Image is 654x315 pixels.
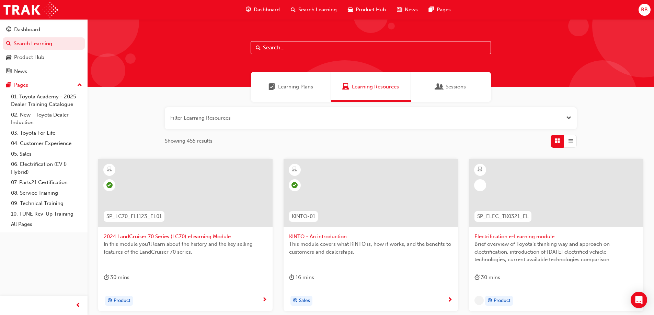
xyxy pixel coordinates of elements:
div: Dashboard [14,26,40,34]
span: Learning Plans [268,83,275,91]
a: car-iconProduct Hub [342,3,391,17]
button: Pages [3,79,85,92]
span: guage-icon [6,27,11,33]
a: 05. Sales [8,149,85,159]
a: All Pages [8,219,85,230]
span: guage-icon [246,5,251,14]
span: next-icon [447,297,452,303]
span: car-icon [348,5,353,14]
a: 04. Customer Experience [8,138,85,149]
img: Trak [3,2,58,17]
span: Learning Resources [352,83,399,91]
span: List [568,137,573,145]
a: Learning PlansLearning Plans [251,72,331,102]
div: 16 mins [289,273,314,282]
a: search-iconSearch Learning [285,3,342,17]
div: Product Hub [14,53,44,61]
a: 08. Service Training [8,188,85,198]
span: Learning Resources [342,83,349,91]
span: Product [494,297,510,305]
span: learningResourceType_ELEARNING-icon [107,165,112,174]
span: Sessions [436,83,443,91]
span: next-icon [262,297,267,303]
a: News [3,65,85,78]
span: SP_LC70_FL1123_EL01 [106,213,162,220]
span: Dashboard [254,6,280,14]
span: Product [114,297,130,305]
a: 10. TUNE Rev-Up Training [8,209,85,219]
span: learningRecordVerb_PASS-icon [106,182,113,188]
span: learningRecordVerb_PASS-icon [291,182,298,188]
span: duration-icon [474,273,480,282]
span: news-icon [397,5,402,14]
span: search-icon [6,41,11,47]
a: SP_ELEC_TK0321_ELElectrification e-Learning moduleBrief overview of Toyota’s thinking way and app... [469,159,643,312]
a: 03. Toyota For Life [8,128,85,138]
div: Pages [14,81,28,89]
span: SP_ELEC_TK0321_EL [477,213,529,220]
a: guage-iconDashboard [240,3,285,17]
span: Learning Plans [278,83,313,91]
span: In this module you'll learn about the history and the key selling features of the LandCruiser 70 ... [104,240,267,256]
span: Sessions [446,83,466,91]
input: Search... [251,41,491,54]
span: Electrification e-Learning module [474,233,638,241]
span: pages-icon [6,82,11,88]
div: 30 mins [474,273,500,282]
span: target-icon [293,296,298,305]
span: 2024 LandCruiser 70 Series (LC70) eLearning Module [104,233,267,241]
a: KINTO-01KINTO - An introductionThis module covers what KINTO is, how it works, and the benefits t... [284,159,458,312]
a: news-iconNews [391,3,423,17]
span: news-icon [6,69,11,75]
span: Search [256,44,261,52]
span: News [405,6,418,14]
span: duration-icon [104,273,109,282]
div: News [14,68,27,75]
a: Product Hub [3,51,85,64]
button: Open the filter [566,114,571,122]
button: BB [639,4,651,16]
div: Open Intercom Messenger [631,292,647,308]
span: prev-icon [76,301,81,310]
a: SP_LC70_FL1123_EL012024 LandCruiser 70 Series (LC70) eLearning ModuleIn this module you'll learn ... [98,159,273,312]
span: KINTO - An introduction [289,233,452,241]
span: pages-icon [429,5,434,14]
span: Grid [555,137,560,145]
a: 06. Electrification (EV & Hybrid) [8,159,85,177]
a: Learning ResourcesLearning Resources [331,72,411,102]
span: target-icon [107,296,112,305]
span: Showing 455 results [165,137,213,145]
span: up-icon [77,81,82,90]
span: Sales [299,297,310,305]
span: target-icon [487,296,492,305]
span: Brief overview of Toyota’s thinking way and approach on electrification, introduction of [DATE] e... [474,240,638,264]
a: SessionsSessions [411,72,491,102]
span: Product Hub [356,6,386,14]
span: learningResourceType_ELEARNING-icon [292,165,297,174]
a: 07. Parts21 Certification [8,177,85,188]
div: 30 mins [104,273,129,282]
span: search-icon [291,5,296,14]
a: 01. Toyota Academy - 2025 Dealer Training Catalogue [8,92,85,110]
a: Dashboard [3,23,85,36]
button: DashboardSearch LearningProduct HubNews [3,22,85,79]
span: Pages [437,6,451,14]
a: 09. Technical Training [8,198,85,209]
span: duration-icon [289,273,294,282]
span: BB [641,6,648,14]
span: learningResourceType_ELEARNING-icon [478,165,482,174]
a: 02. New - Toyota Dealer Induction [8,110,85,128]
span: This module covers what KINTO is, how it works, and the benefits to customers and dealerships. [289,240,452,256]
span: car-icon [6,54,11,61]
span: KINTO-01 [292,213,315,220]
span: Search Learning [298,6,337,14]
a: Search Learning [3,37,85,50]
a: pages-iconPages [423,3,456,17]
